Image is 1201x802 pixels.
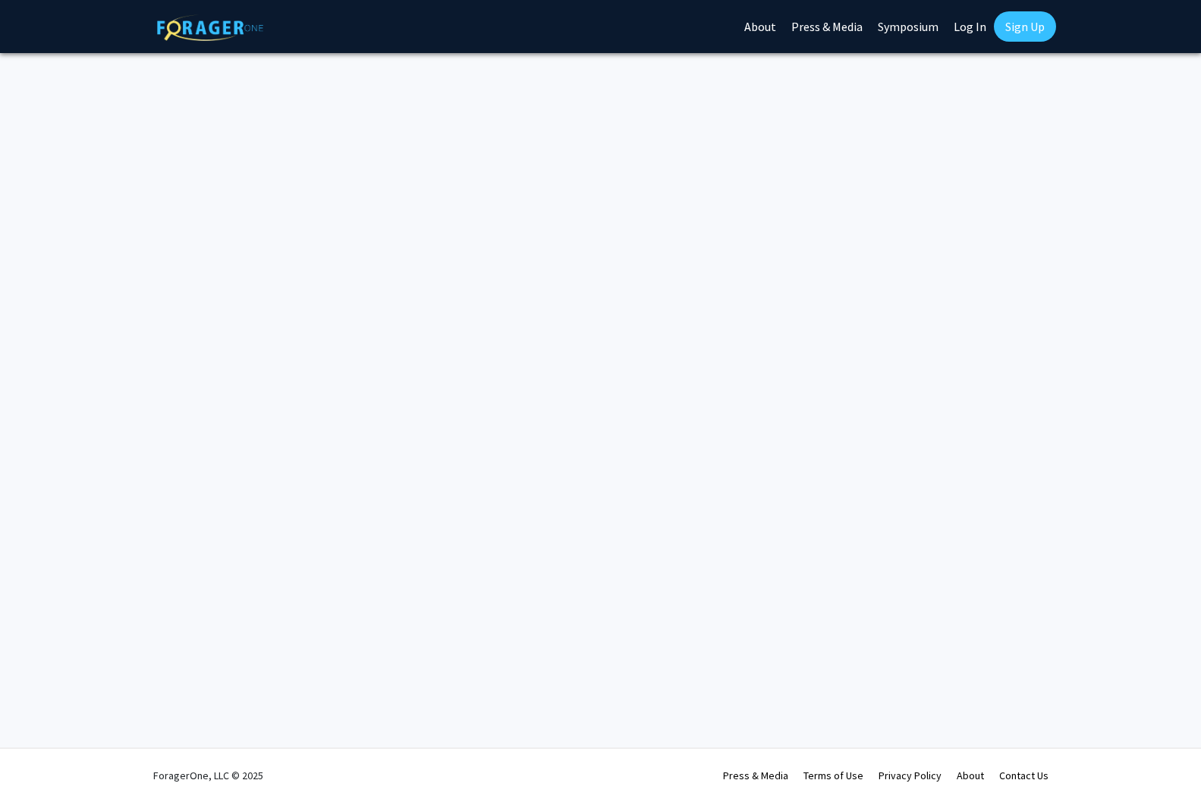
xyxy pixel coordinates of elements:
[157,14,263,41] img: ForagerOne Logo
[723,769,788,782] a: Press & Media
[803,769,863,782] a: Terms of Use
[879,769,942,782] a: Privacy Policy
[957,769,984,782] a: About
[153,749,263,802] div: ForagerOne, LLC © 2025
[994,11,1056,42] a: Sign Up
[999,769,1049,782] a: Contact Us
